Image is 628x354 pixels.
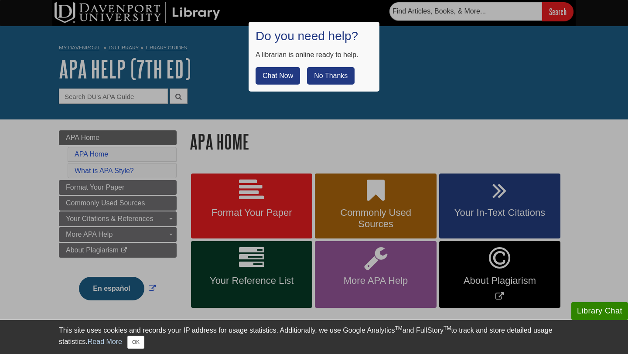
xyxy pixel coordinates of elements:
[88,338,122,345] a: Read More
[307,67,355,85] button: No Thanks
[444,325,451,331] sup: TM
[59,325,569,349] div: This site uses cookies and records your IP address for usage statistics. Additionally, we use Goo...
[395,325,402,331] sup: TM
[256,29,372,44] h1: Do you need help?
[256,50,372,60] div: A librarian is online ready to help.
[571,302,628,320] button: Library Chat
[127,336,144,349] button: Close
[256,67,300,85] button: Chat Now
